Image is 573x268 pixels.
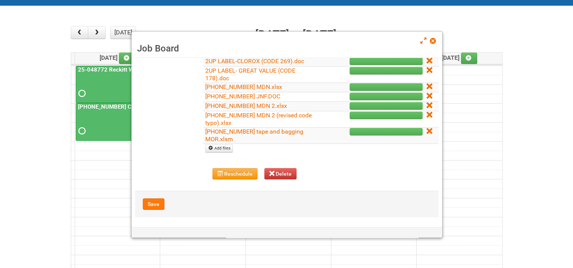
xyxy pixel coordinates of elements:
[461,53,478,64] a: Add an event
[78,91,84,96] span: Requested
[205,83,282,90] a: [PHONE_NUMBER] MDN.xlsx
[212,168,258,179] button: Reschedule
[77,66,167,73] a: 25-048772 Reckitt Wipes Stage 4
[76,103,158,140] a: [PHONE_NUMBER] CTI PQB [PERSON_NAME] Real US
[205,144,233,153] a: Add files
[205,128,303,143] a: [PHONE_NUMBER] tape and bagging MOR.xlsm
[205,58,304,65] a: 2UP LABEL-CLOROX (CODE 269).doc
[205,93,280,100] a: [PHONE_NUMBER] JNF.DOC
[255,26,336,44] h2: [DATE] – [DATE]
[119,53,136,64] a: Add an event
[442,54,478,61] span: [DATE]
[100,54,136,61] span: [DATE]
[77,103,217,110] a: [PHONE_NUMBER] CTI PQB [PERSON_NAME] Real US
[76,66,158,103] a: 25-048772 Reckitt Wipes Stage 4
[205,67,295,82] a: 2UP LABEL- GREAT VALUE (CODE 178).doc
[205,102,287,109] a: [PHONE_NUMBER] MDN 2.xlsx
[143,198,164,210] button: Save
[205,112,312,126] a: [PHONE_NUMBER] MDN 2 (revised code typo).xlsx
[264,168,297,179] button: Delete
[110,26,136,39] button: [DATE]
[137,43,437,54] h3: Job Board
[78,128,84,134] span: Requested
